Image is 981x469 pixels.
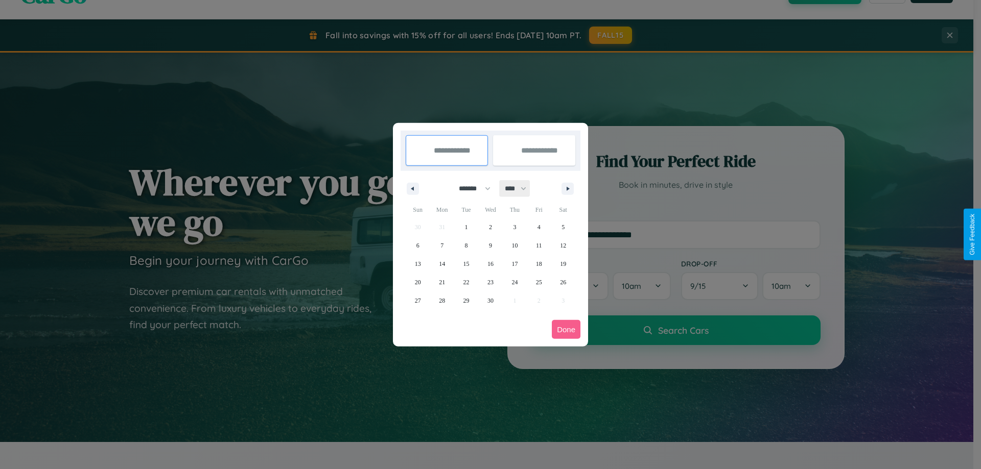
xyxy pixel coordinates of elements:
[440,236,443,255] span: 7
[439,291,445,310] span: 28
[487,291,494,310] span: 30
[511,273,518,291] span: 24
[454,255,478,273] button: 15
[478,202,502,218] span: Wed
[463,291,470,310] span: 29
[430,236,454,255] button: 7
[560,273,566,291] span: 26
[416,236,419,255] span: 6
[478,236,502,255] button: 9
[527,255,551,273] button: 18
[454,273,478,291] button: 22
[454,218,478,236] button: 1
[527,236,551,255] button: 11
[463,273,470,291] span: 22
[465,236,468,255] span: 8
[511,255,518,273] span: 17
[560,236,566,255] span: 12
[969,214,976,255] div: Give Feedback
[511,236,518,255] span: 10
[454,291,478,310] button: 29
[406,291,430,310] button: 27
[552,320,580,339] button: Done
[478,218,502,236] button: 2
[487,273,494,291] span: 23
[503,273,527,291] button: 24
[536,236,542,255] span: 11
[503,202,527,218] span: Thu
[560,255,566,273] span: 19
[489,236,492,255] span: 9
[551,255,575,273] button: 19
[551,202,575,218] span: Sat
[527,273,551,291] button: 25
[527,202,551,218] span: Fri
[478,273,502,291] button: 23
[430,202,454,218] span: Mon
[503,236,527,255] button: 10
[538,218,541,236] span: 4
[415,273,421,291] span: 20
[478,291,502,310] button: 30
[487,255,494,273] span: 16
[430,255,454,273] button: 14
[489,218,492,236] span: 2
[536,255,542,273] span: 18
[406,202,430,218] span: Sun
[527,218,551,236] button: 4
[406,236,430,255] button: 6
[454,236,478,255] button: 8
[536,273,542,291] span: 25
[406,255,430,273] button: 13
[465,218,468,236] span: 1
[430,273,454,291] button: 21
[463,255,470,273] span: 15
[430,291,454,310] button: 28
[503,255,527,273] button: 17
[439,273,445,291] span: 21
[551,273,575,291] button: 26
[439,255,445,273] span: 14
[551,236,575,255] button: 12
[415,291,421,310] span: 27
[503,218,527,236] button: 3
[415,255,421,273] span: 13
[478,255,502,273] button: 16
[406,273,430,291] button: 20
[454,202,478,218] span: Tue
[551,218,575,236] button: 5
[513,218,516,236] span: 3
[562,218,565,236] span: 5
